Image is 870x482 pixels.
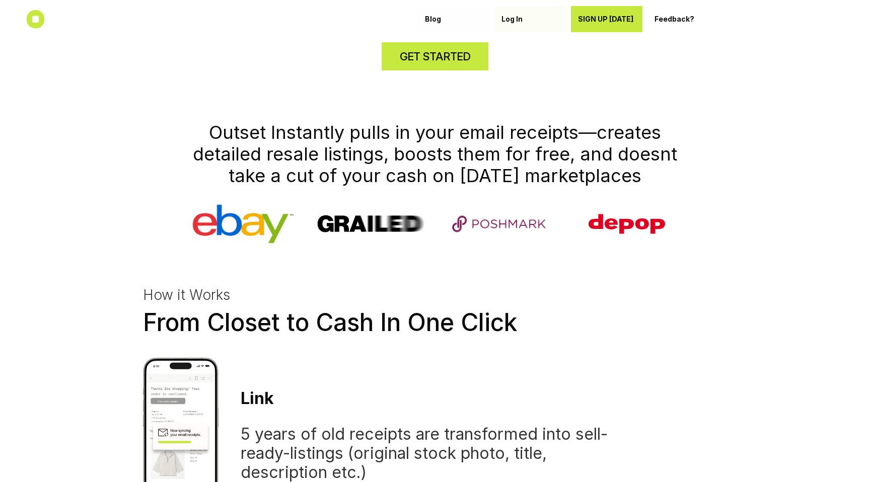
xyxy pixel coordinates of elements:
a: SIGN UP [DATE] [571,6,642,32]
h1: Outset Instantly pulls in your email receipts—creates detailed resale listings, boosts them for f... [183,122,687,187]
p: SIGN UP [DATE] [578,15,635,24]
h1: From Closet to Cash In One Click [143,307,646,337]
span: k [264,389,274,408]
span: i [250,389,254,408]
span: n [254,389,264,408]
h3: How it Works [143,287,646,304]
a: Feedback? [647,6,719,32]
p: Feedback? [655,15,712,24]
a: Blog [418,6,489,32]
span: L [241,389,250,408]
h3: 5 years of old receipts are transformed into sell-ready-listings (original stock photo, title, de... [241,424,630,482]
a: Log In [494,6,566,32]
h4: GET STARTED [400,49,470,64]
p: Blog [425,15,482,24]
a: GET STARTED [382,42,488,70]
p: Log In [501,15,559,24]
